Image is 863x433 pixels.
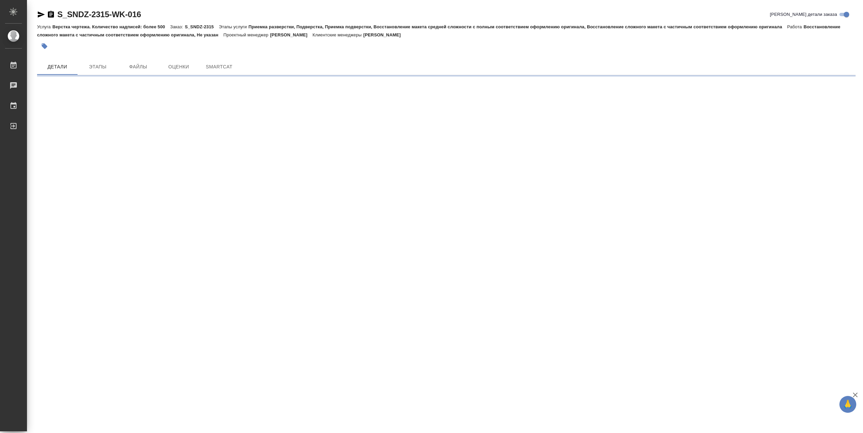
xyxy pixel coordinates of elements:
[37,24,52,29] p: Услуга
[224,32,270,37] p: Проектный менеджер
[770,11,837,18] span: [PERSON_NAME] детали заказа
[270,32,313,37] p: [PERSON_NAME]
[41,63,73,71] span: Детали
[839,396,856,413] button: 🙏
[185,24,219,29] p: S_SNDZ-2315
[82,63,114,71] span: Этапы
[170,24,185,29] p: Заказ:
[248,24,787,29] p: Приемка разверстки, Подверстка, Приемка подверстки, Восстановление макета средней сложности с пол...
[37,39,52,54] button: Добавить тэг
[57,10,141,19] a: S_SNDZ-2315-WK-016
[219,24,248,29] p: Этапы услуги
[842,397,854,411] span: 🙏
[203,63,235,71] span: SmartCat
[52,24,170,29] p: Верстка чертежа. Количество надписей: более 500
[37,10,45,19] button: Скопировать ссылку для ЯМессенджера
[162,63,195,71] span: Оценки
[122,63,154,71] span: Файлы
[363,32,406,37] p: [PERSON_NAME]
[47,10,55,19] button: Скопировать ссылку
[313,32,363,37] p: Клиентские менеджеры
[787,24,804,29] p: Работа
